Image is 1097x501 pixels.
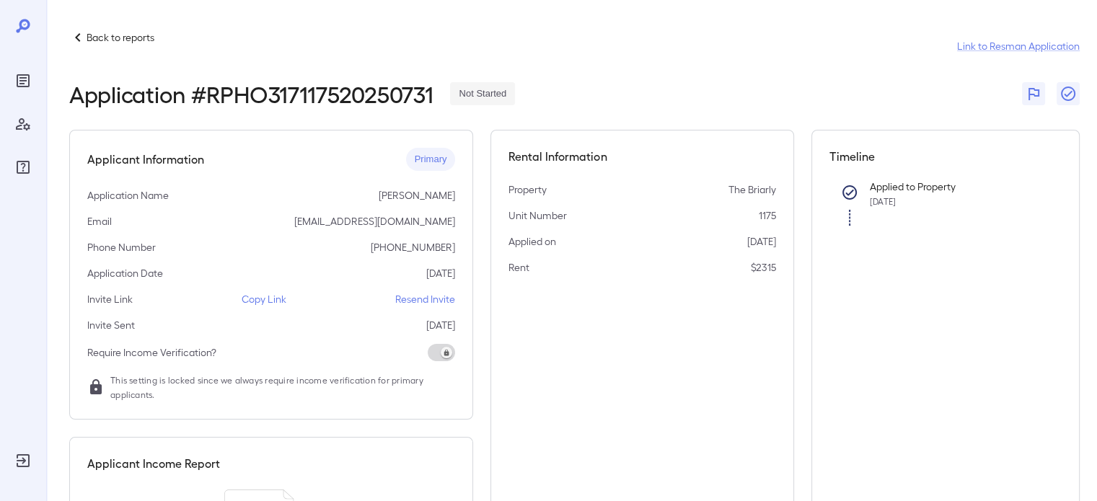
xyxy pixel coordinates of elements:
[508,234,556,249] p: Applied on
[379,188,455,203] p: [PERSON_NAME]
[87,318,135,332] p: Invite Sent
[87,345,216,360] p: Require Income Verification?
[87,188,169,203] p: Application Name
[110,373,455,402] span: This setting is locked since we always require income verification for primary applicants.
[870,196,896,206] span: [DATE]
[294,214,455,229] p: [EMAIL_ADDRESS][DOMAIN_NAME]
[87,240,156,254] p: Phone Number
[371,240,455,254] p: [PHONE_NUMBER]
[728,182,776,197] p: The Briarly
[508,182,547,197] p: Property
[242,292,286,306] p: Copy Link
[957,39,1080,53] a: Link to Resman Application
[87,266,163,280] p: Application Date
[829,148,1062,165] h5: Timeline
[395,292,455,306] p: Resend Invite
[87,292,133,306] p: Invite Link
[12,112,35,136] div: Manage Users
[508,260,529,275] p: Rent
[1057,82,1080,105] button: Close Report
[426,318,455,332] p: [DATE]
[12,156,35,179] div: FAQ
[1022,82,1045,105] button: Flag Report
[870,179,1039,194] p: Applied to Property
[751,260,776,275] p: $2315
[69,81,433,107] h2: Application # RPHO317117520250731
[759,208,776,223] p: 1175
[12,69,35,92] div: Reports
[406,153,456,167] span: Primary
[508,148,775,165] h5: Rental Information
[508,208,567,223] p: Unit Number
[87,151,204,168] h5: Applicant Information
[426,266,455,280] p: [DATE]
[12,449,35,472] div: Log Out
[450,87,515,101] span: Not Started
[87,30,154,45] p: Back to reports
[87,214,112,229] p: Email
[87,455,220,472] h5: Applicant Income Report
[747,234,776,249] p: [DATE]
